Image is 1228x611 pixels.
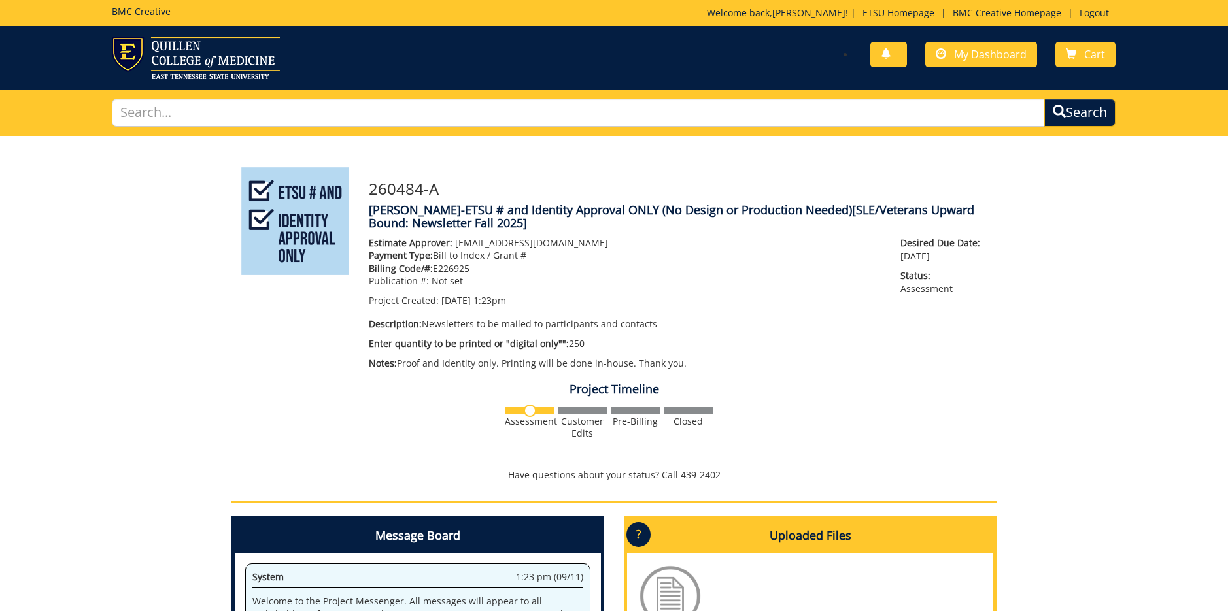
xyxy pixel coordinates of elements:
[524,405,536,417] img: no
[900,269,987,282] span: Status:
[772,7,845,19] a: [PERSON_NAME]
[241,167,349,275] img: Product featured image
[369,237,452,249] span: Estimate Approver:
[369,237,881,250] p: [EMAIL_ADDRESS][DOMAIN_NAME]
[611,416,660,427] div: Pre-Billing
[369,357,881,370] p: Proof and Identity only. Printing will be done in-house. Thank you.
[369,249,881,262] p: Bill to Index / Grant #
[558,416,607,439] div: Customer Edits
[954,47,1027,61] span: My Dashboard
[112,99,1045,127] input: Search...
[1084,47,1105,61] span: Cart
[369,337,569,350] span: Enter quantity to be printed or "digital only"":
[516,570,583,584] span: 1:23 pm (09/11)
[112,37,280,79] img: ETSU logo
[707,7,1116,20] p: Welcome back, ! | | |
[235,519,601,553] h4: Message Board
[369,294,439,306] span: Project Created:
[231,469,997,482] p: Have questions about your status? Call 439-2402
[112,7,171,16] h5: BMC Creative
[900,237,987,263] p: [DATE]
[369,249,433,261] span: Payment Type:
[900,237,987,250] span: Desired Due Date:
[925,42,1037,67] a: My Dashboard
[1073,7,1116,19] a: Logout
[664,416,713,427] div: Closed
[900,269,987,295] p: Assessment
[369,318,881,331] p: Newsletters to be mailed to participants and contacts
[369,318,422,330] span: Description:
[369,337,881,350] p: 250
[369,262,881,275] p: E226925
[626,522,651,547] p: ?
[432,274,463,287] span: Not set
[231,383,997,396] h4: Project Timeline
[1044,99,1116,127] button: Search
[505,416,554,427] div: Assessment
[369,262,433,274] span: Billing Code/#:
[369,180,987,197] h3: 260484-A
[1055,42,1116,67] a: Cart
[369,274,429,287] span: Publication #:
[369,204,987,230] h4: [PERSON_NAME]-ETSU # and Identity Approval ONLY (No Design or Production Needed)
[946,7,1068,19] a: BMC Creative Homepage
[252,570,284,583] span: System
[369,357,397,369] span: Notes:
[856,7,941,19] a: ETSU Homepage
[627,519,993,553] h4: Uploaded Files
[441,294,506,306] span: [DATE] 1:23pm
[369,202,974,231] span: [SLE/Veterans Upward Bound: Newsletter Fall 2025]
